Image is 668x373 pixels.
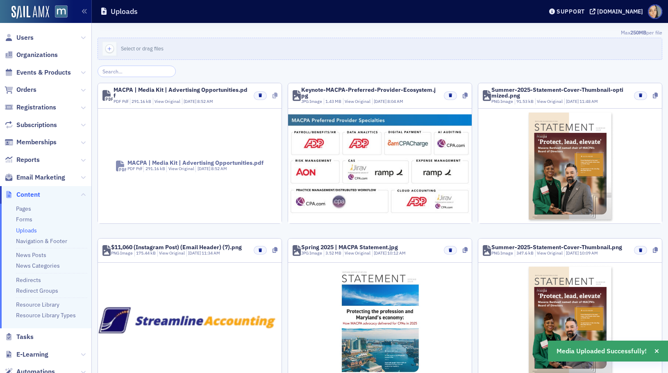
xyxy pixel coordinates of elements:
[16,33,34,42] span: Users
[566,250,579,256] span: [DATE]
[345,250,370,256] a: View Original
[159,250,185,256] a: View Original
[16,155,40,164] span: Reports
[557,346,647,356] span: Media Uploaded Successfully!
[5,103,56,112] a: Registrations
[16,205,31,212] a: Pages
[5,138,57,147] a: Memberships
[387,98,403,104] span: 8:04 AM
[579,250,598,256] span: 10:09 AM
[648,5,662,19] span: Profile
[491,244,622,250] div: Summer-2025-Statement-Cover-Thumbnail.png
[5,332,34,341] a: Tasks
[16,103,56,112] span: Registrations
[597,8,643,15] div: [DOMAIN_NAME]
[5,173,65,182] a: Email Marketing
[111,244,242,250] div: $11,060 (Instagram Post) (Email Header) (7).png
[121,45,164,52] span: Select or drag files
[16,287,58,294] a: Redirect Groups
[16,237,67,245] a: Navigation & Footer
[184,98,197,104] span: [DATE]
[16,173,65,182] span: Email Marketing
[111,250,133,257] div: PNG Image
[5,50,58,59] a: Organizations
[16,121,57,130] span: Subscriptions
[16,138,57,147] span: Memberships
[491,98,513,105] div: PNG Image
[515,250,534,257] div: 347.6 kB
[16,262,60,269] a: News Categories
[211,166,227,171] span: 8:52 AM
[345,98,370,104] a: View Original
[557,8,585,15] div: Support
[130,98,152,105] div: 291.16 kB
[16,85,36,94] span: Orders
[198,166,211,171] span: [DATE]
[16,276,41,284] a: Redirects
[5,190,40,199] a: Content
[114,87,248,98] div: MACPA | Media Kit | Advertising Opportunities.pdf
[114,98,128,105] div: PDF Pdf
[590,9,646,14] button: [DOMAIN_NAME]
[515,98,534,105] div: 91.53 kB
[5,155,40,164] a: Reports
[16,312,76,319] a: Resource Library Types
[16,216,32,223] a: Forms
[5,85,36,94] a: Orders
[98,66,176,77] input: Search…
[324,98,342,105] div: 1.43 MB
[16,227,37,234] a: Uploads
[301,87,438,98] div: Keynote-MACPA-Preferred-Provider-Ecosystem.jpg
[188,250,202,256] span: [DATE]
[16,301,59,308] a: Resource Library
[55,5,68,18] img: SailAMX
[630,29,646,36] span: 250MB
[324,250,342,257] div: 3.52 MB
[16,190,40,199] span: Content
[537,98,563,104] a: View Original
[11,6,49,19] img: SailAMX
[143,166,165,172] div: 291.16 kB
[491,87,628,98] div: Summer-2025-Statement-Cover-Thumbnail-optimized.png
[168,166,194,171] a: View Original
[301,98,322,105] div: JPG Image
[374,98,387,104] span: [DATE]
[134,250,156,257] div: 175.44 kB
[98,29,662,38] div: Max per file
[491,250,513,257] div: PNG Image
[197,98,213,104] span: 8:52 AM
[127,166,142,172] div: PDF Pdf
[537,250,563,256] a: View Original
[5,121,57,130] a: Subscriptions
[566,98,579,104] span: [DATE]
[155,98,180,104] a: View Original
[5,68,71,77] a: Events & Products
[374,250,387,256] span: [DATE]
[16,332,34,341] span: Tasks
[301,244,398,250] div: Spring 2025 | MACPA Statement.jpg
[16,251,46,259] a: News Posts
[16,50,58,59] span: Organizations
[387,250,406,256] span: 10:12 AM
[98,38,662,60] button: Select or drag files
[127,160,264,166] div: MACPA | Media Kit | Advertising Opportunities.pdf
[5,350,48,359] a: E-Learning
[49,5,68,19] a: View Homepage
[111,7,138,16] h1: Uploads
[5,33,34,42] a: Users
[202,250,220,256] span: 11:34 AM
[301,250,322,257] div: JPG Image
[16,68,71,77] span: Events & Products
[579,98,598,104] span: 11:48 AM
[16,350,48,359] span: E-Learning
